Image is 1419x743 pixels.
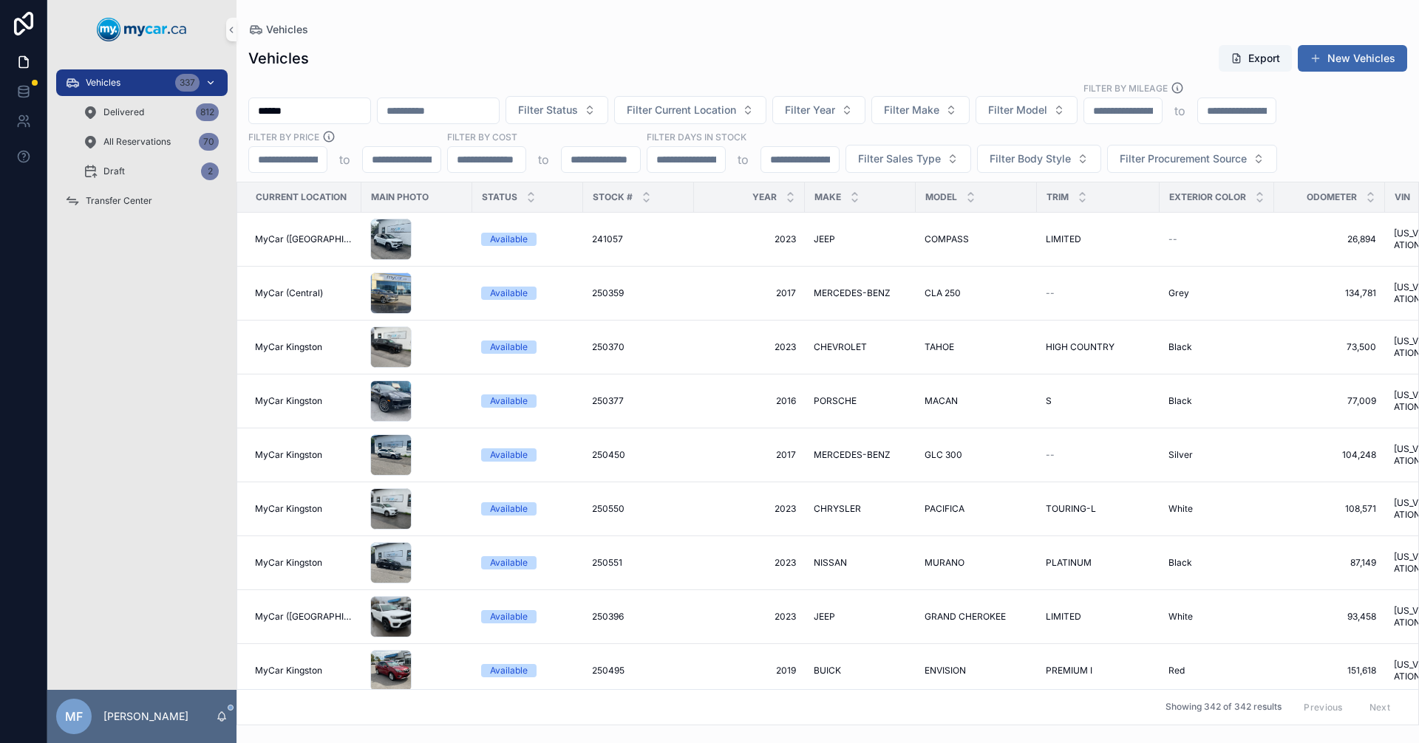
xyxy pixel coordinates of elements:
a: -- [1046,449,1151,461]
p: to [339,151,350,168]
a: Available [481,287,574,300]
h1: Vehicles [248,48,309,69]
a: 2017 [703,449,796,461]
span: LIMITED [1046,233,1081,245]
a: TAHOE [925,341,1028,353]
span: 2023 [703,233,796,245]
span: Status [482,191,517,203]
span: MyCar Kingston [255,557,322,569]
a: MERCEDES-BENZ [814,287,907,299]
span: MyCar Kingston [255,341,322,353]
p: to [738,151,749,168]
span: Black [1168,557,1192,569]
span: Red [1168,665,1185,677]
a: Black [1168,557,1265,569]
a: Available [481,340,574,354]
span: CHRYSLER [814,503,861,515]
button: Select Button [1107,145,1277,173]
button: New Vehicles [1298,45,1407,72]
span: Filter Year [785,103,835,117]
a: 104,248 [1283,449,1376,461]
span: JEEP [814,611,835,623]
span: Odometer [1307,191,1357,203]
div: Available [490,502,528,516]
button: Select Button [506,96,608,124]
a: 2017 [703,287,796,299]
span: Delivered [103,106,144,118]
a: MyCar Kingston [255,341,353,353]
a: GRAND CHEROKEE [925,611,1028,623]
label: FILTER BY PRICE [248,130,319,143]
a: 87,149 [1283,557,1376,569]
a: 93,458 [1283,611,1376,623]
span: 250495 [592,665,625,677]
div: Available [490,340,528,354]
a: Black [1168,341,1265,353]
label: Filter Days In Stock [647,130,746,143]
span: MyCar Kingston [255,449,322,461]
span: 250551 [592,557,622,569]
span: 2023 [703,611,796,623]
a: Red [1168,665,1265,677]
a: MyCar ([GEOGRAPHIC_DATA]) [255,611,353,623]
a: Available [481,233,574,246]
span: Filter Body Style [990,151,1071,166]
a: Black [1168,395,1265,407]
div: Available [490,233,528,246]
span: TOURING-L [1046,503,1096,515]
button: Export [1219,45,1292,72]
span: 250377 [592,395,624,407]
button: Select Button [977,145,1101,173]
div: Available [490,556,528,569]
a: NISSAN [814,557,907,569]
a: 241057 [592,233,685,245]
a: MyCar Kingston [255,665,353,677]
button: Select Button [976,96,1078,124]
span: GLC 300 [925,449,962,461]
span: MACAN [925,395,958,407]
a: MERCEDES-BENZ [814,449,907,461]
a: GLC 300 [925,449,1028,461]
span: S [1046,395,1052,407]
a: 250396 [592,611,685,623]
a: CHRYSLER [814,503,907,515]
a: 26,894 [1283,233,1376,245]
span: 241057 [592,233,623,245]
span: Model [925,191,957,203]
a: 250377 [592,395,685,407]
label: Filter By Mileage [1083,81,1168,95]
p: [PERSON_NAME] [103,709,188,724]
span: Draft [103,165,125,177]
span: 77,009 [1283,395,1376,407]
span: Black [1168,395,1192,407]
span: Vehicles [86,77,120,89]
a: Vehicles [248,22,308,37]
span: Exterior Color [1169,191,1246,203]
a: -- [1168,233,1265,245]
a: HIGH COUNTRY [1046,341,1151,353]
a: 2023 [703,557,796,569]
p: to [1174,102,1185,120]
a: Draft2 [74,158,228,185]
a: 134,781 [1283,287,1376,299]
a: CLA 250 [925,287,1028,299]
a: MyCar Kingston [255,557,353,569]
span: 2019 [703,665,796,677]
a: 151,618 [1283,665,1376,677]
span: -- [1046,449,1055,461]
a: Available [481,664,574,677]
span: PLATINUM [1046,557,1092,569]
a: Grey [1168,287,1265,299]
a: 2016 [703,395,796,407]
span: Filter Procurement Source [1120,151,1247,166]
div: Available [490,664,528,677]
a: 250359 [592,287,685,299]
a: White [1168,611,1265,623]
span: Main Photo [371,191,429,203]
